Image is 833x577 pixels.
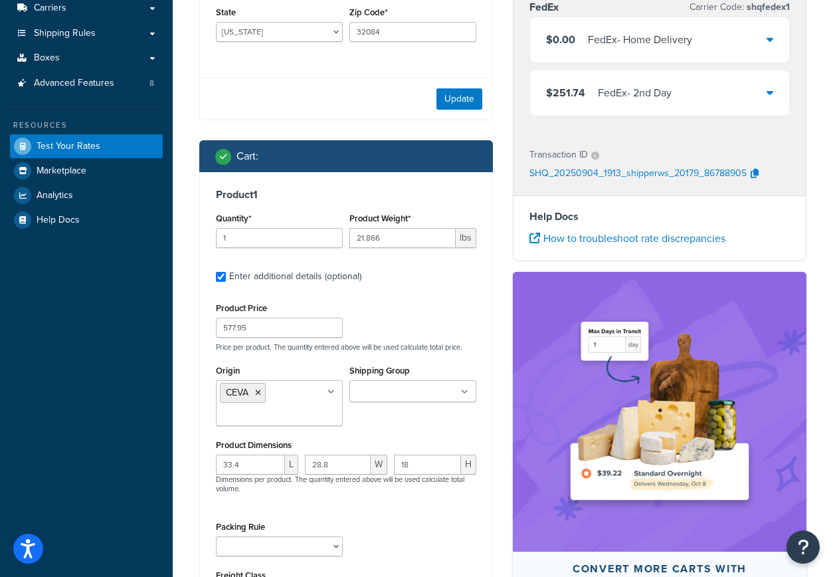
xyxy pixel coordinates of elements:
li: Advanced Features [10,71,163,96]
label: Product Price [216,303,267,313]
span: Test Your Rates [37,141,100,152]
a: Boxes [10,46,163,70]
a: Shipping Rules [10,21,163,46]
span: CEVA [226,386,248,400]
label: Zip Code* [349,7,387,17]
p: SHQ_20250904_1913_shipperws_20179_86788905 [529,164,747,184]
input: 0.00 [349,228,456,248]
span: H [461,455,476,475]
div: Enter additional details (optional) [229,267,361,286]
div: Resources [10,120,163,131]
h4: Help Docs [529,209,790,225]
label: Product Weight* [349,213,411,223]
span: Boxes [34,53,60,64]
a: How to troubleshoot rate discrepancies [529,231,725,246]
a: Help Docs [10,208,163,232]
h3: Product 1 [216,188,476,201]
input: 0.0 [216,228,343,248]
h2: Cart : [236,150,258,162]
button: Open Resource Center [787,530,820,564]
button: Update [436,88,482,110]
span: $0.00 [546,32,575,47]
span: L [285,455,298,475]
label: Shipping Group [349,366,410,376]
a: Analytics [10,183,163,207]
span: Advanced Features [34,78,114,89]
a: Advanced Features8 [10,71,163,96]
span: Carriers [34,3,66,14]
a: Marketplace [10,159,163,183]
img: feature-image-ddt-36eae7f7280da8017bfb280eaccd9c446f90b1fe08728e4019434db127062ab4.png [560,292,759,532]
p: Transaction ID [529,146,588,164]
span: Shipping Rules [34,28,96,39]
span: 8 [149,78,154,89]
label: State [216,7,236,17]
input: Enter additional details (optional) [216,272,226,282]
div: FedEx - Home Delivery [588,31,692,49]
span: Help Docs [37,215,80,226]
label: Origin [216,366,240,376]
p: Dimensions per product. The quantity entered above will be used calculate total volume. [213,475,480,493]
span: Analytics [37,190,73,201]
span: lbs [456,228,476,248]
span: Marketplace [37,166,86,177]
label: Quantity* [216,213,251,223]
h3: FedEx [529,1,559,14]
span: W [371,455,387,475]
label: Packing Rule [216,522,265,532]
span: $251.74 [546,85,585,100]
a: Test Your Rates [10,134,163,158]
label: Product Dimensions [216,440,292,450]
p: Price per product. The quantity entered above will be used calculate total price. [213,342,480,352]
div: FedEx - 2nd Day [598,84,672,102]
